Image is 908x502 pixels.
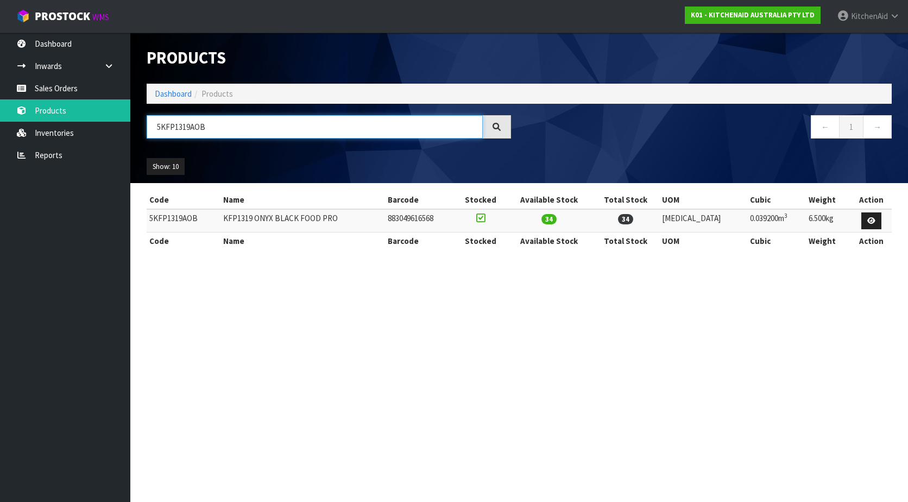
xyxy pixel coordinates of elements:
a: ← [811,115,840,139]
th: Action [850,233,892,250]
th: Total Stock [592,191,659,209]
button: Show: 10 [147,158,185,175]
th: UOM [659,233,747,250]
small: WMS [92,12,109,22]
th: Barcode [385,191,455,209]
th: Stocked [455,191,506,209]
th: Code [147,233,220,250]
td: KFP1319 ONYX BLACK FOOD PRO [220,209,385,233]
th: Available Stock [506,233,592,250]
input: Search products [147,115,483,139]
h1: Products [147,49,511,67]
a: 1 [839,115,863,139]
span: ProStock [35,9,90,23]
th: Code [147,191,220,209]
th: Barcode [385,233,455,250]
th: Cubic [747,233,806,250]
td: 6.500kg [806,209,850,233]
th: Available Stock [506,191,592,209]
a: → [863,115,892,139]
span: 34 [541,214,557,224]
th: Name [220,191,385,209]
th: Name [220,233,385,250]
nav: Page navigation [527,115,892,142]
th: UOM [659,191,747,209]
th: Stocked [455,233,506,250]
strong: K01 - KITCHENAID AUSTRALIA PTY LTD [691,10,815,20]
span: Products [201,89,233,99]
th: Action [850,191,892,209]
span: KitchenAid [851,11,888,21]
th: Cubic [747,191,806,209]
th: Total Stock [592,233,659,250]
span: 34 [618,214,633,224]
td: 883049616568 [385,209,455,233]
td: [MEDICAL_DATA] [659,209,747,233]
img: cube-alt.png [16,9,30,23]
th: Weight [806,191,850,209]
a: Dashboard [155,89,192,99]
th: Weight [806,233,850,250]
sup: 3 [784,212,787,219]
td: 5KFP1319AOB [147,209,220,233]
td: 0.039200m [747,209,806,233]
